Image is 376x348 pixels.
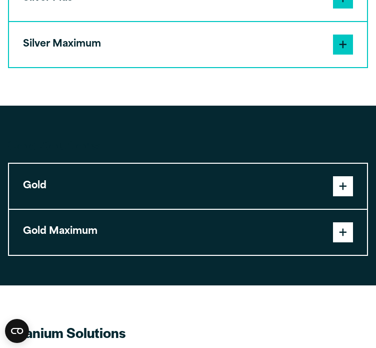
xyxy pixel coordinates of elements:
[8,323,368,342] h2: Titanium Solutions
[5,319,29,343] button: Open CMP widget
[9,22,367,67] button: Silver Maximum
[9,210,367,255] button: Gold Maximum
[8,136,368,154] h2: Gold Solutions
[9,164,367,209] button: Gold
